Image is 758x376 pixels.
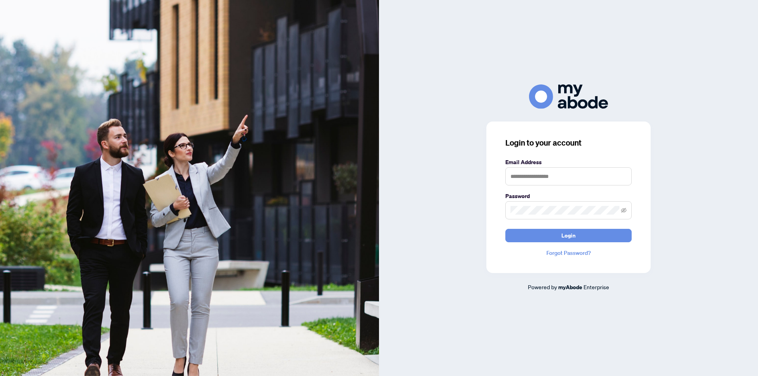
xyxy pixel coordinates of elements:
a: myAbode [558,283,582,292]
button: Login [505,229,632,242]
span: Enterprise [584,283,609,290]
label: Password [505,192,632,200]
label: Email Address [505,158,632,166]
a: Forgot Password? [505,249,632,257]
h3: Login to your account [505,137,632,148]
span: Login [561,229,576,242]
span: Powered by [528,283,557,290]
img: ma-logo [529,84,608,108]
span: eye-invisible [621,208,627,213]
